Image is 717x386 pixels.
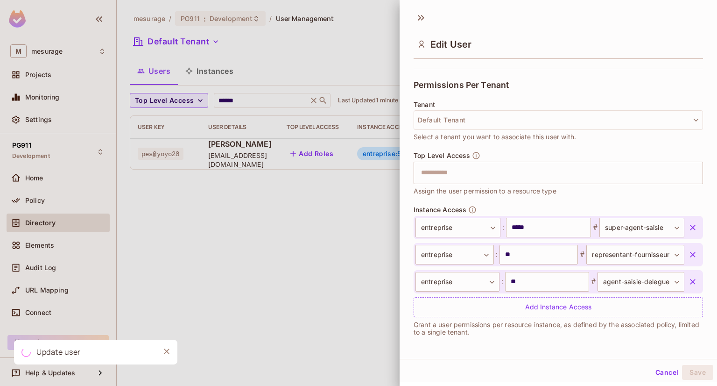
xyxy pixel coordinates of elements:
span: Permissions Per Tenant [414,80,509,90]
span: Select a tenant you want to associate this user with. [414,132,576,142]
span: Edit User [430,39,471,50]
button: Save [682,365,713,380]
div: entreprise [415,218,500,237]
div: entreprise [415,245,494,264]
p: Grant a user permissions per resource instance, as defined by the associated policy, limited to a... [414,321,703,336]
span: Assign the user permission to a resource type [414,186,556,196]
span: # [589,276,597,287]
span: : [494,249,499,260]
span: Instance Access [414,206,466,214]
span: Top Level Access [414,152,470,159]
span: : [499,276,505,287]
span: # [591,222,599,233]
span: : [500,222,506,233]
div: Add Instance Access [414,297,703,317]
div: Update user [36,346,81,358]
div: super-agent-saisie [599,218,684,237]
button: Close [160,344,174,358]
div: representant-fournisseur [586,245,684,264]
button: Cancel [652,365,682,380]
div: agent-saisie-delegue [597,272,684,292]
button: Default Tenant [414,110,703,130]
button: Open [698,172,700,173]
span: Tenant [414,101,435,108]
div: entreprise [415,272,499,292]
span: # [578,249,586,260]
